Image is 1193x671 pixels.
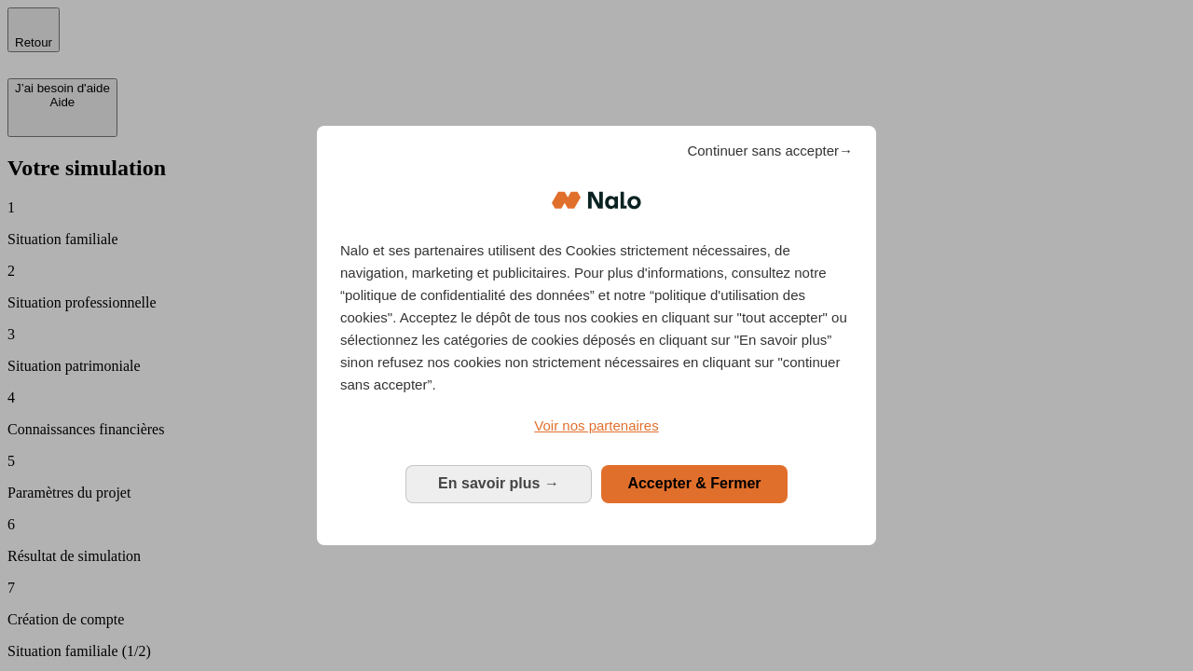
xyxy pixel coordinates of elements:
img: Logo [552,172,641,228]
span: Accepter & Fermer [627,475,761,491]
div: Bienvenue chez Nalo Gestion du consentement [317,126,876,544]
span: Continuer sans accepter→ [687,140,853,162]
span: En savoir plus → [438,475,559,491]
span: Voir nos partenaires [534,418,658,433]
a: Voir nos partenaires [340,415,853,437]
button: En savoir plus: Configurer vos consentements [405,465,592,502]
button: Accepter & Fermer: Accepter notre traitement des données et fermer [601,465,788,502]
p: Nalo et ses partenaires utilisent des Cookies strictement nécessaires, de navigation, marketing e... [340,240,853,396]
